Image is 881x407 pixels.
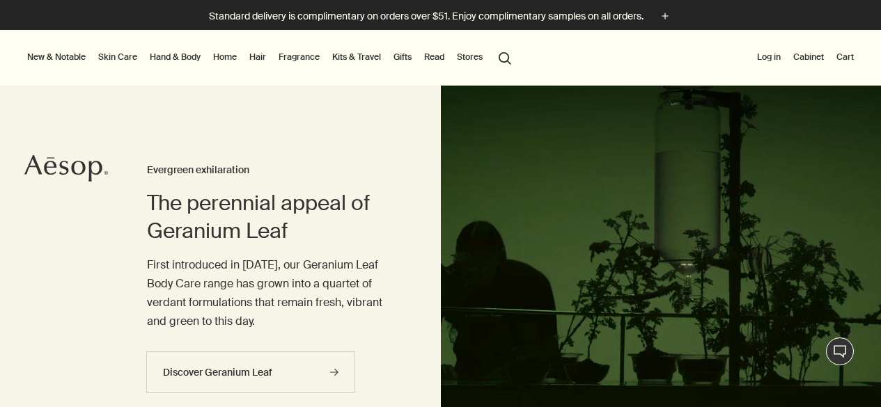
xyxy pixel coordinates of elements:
svg: Aesop [24,154,108,182]
button: Log in [754,49,783,65]
button: Stores [454,49,485,65]
nav: supplementary [754,30,857,86]
button: Standard delivery is complimentary on orders over $51. Enjoy complimentary samples on all orders. [209,8,673,24]
a: Hair [247,49,269,65]
a: Skin Care [95,49,140,65]
a: Cabinet [790,49,827,65]
a: Gifts [391,49,414,65]
h3: Evergreen exhilaration [147,162,385,179]
a: Read [421,49,447,65]
button: Open search [492,44,517,70]
nav: primary [24,30,517,86]
a: Home [210,49,240,65]
h2: The perennial appeal of Geranium Leaf [147,189,385,245]
button: New & Notable [24,49,88,65]
button: Live Assistance [826,337,854,365]
a: Discover Geranium Leaf [146,351,355,393]
a: Aesop [24,154,108,186]
a: Fragrance [276,49,322,65]
p: First introduced in [DATE], our Geranium Leaf Body Care range has grown into a quartet of verdant... [147,255,385,331]
button: Cart [834,49,857,65]
a: Kits & Travel [329,49,384,65]
p: Standard delivery is complimentary on orders over $51. Enjoy complimentary samples on all orders. [209,9,644,24]
a: Hand & Body [147,49,203,65]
